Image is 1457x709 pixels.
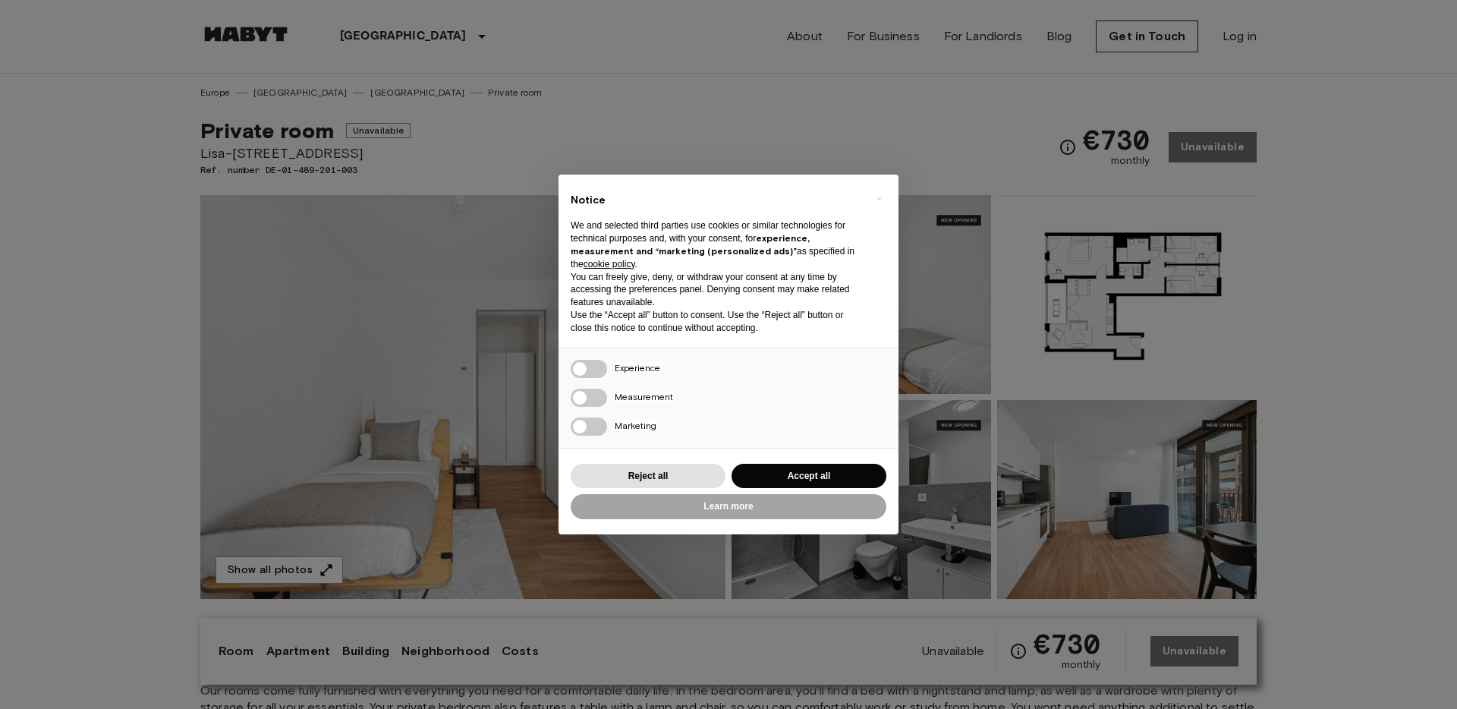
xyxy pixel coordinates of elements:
[571,464,725,489] button: Reject all
[571,309,862,335] p: Use the “Accept all” button to consent. Use the “Reject all” button or close this notice to conti...
[571,232,810,257] strong: experience, measurement and “marketing (personalized ads)”
[571,494,886,519] button: Learn more
[571,219,862,270] p: We and selected third parties use cookies or similar technologies for technical purposes and, wit...
[615,420,656,431] span: Marketing
[571,193,862,208] h2: Notice
[867,187,891,211] button: Close this notice
[584,259,635,269] a: cookie policy
[876,190,882,208] span: ×
[732,464,886,489] button: Accept all
[615,391,673,402] span: Measurement
[615,362,660,373] span: Experience
[571,271,862,309] p: You can freely give, deny, or withdraw your consent at any time by accessing the preferences pane...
